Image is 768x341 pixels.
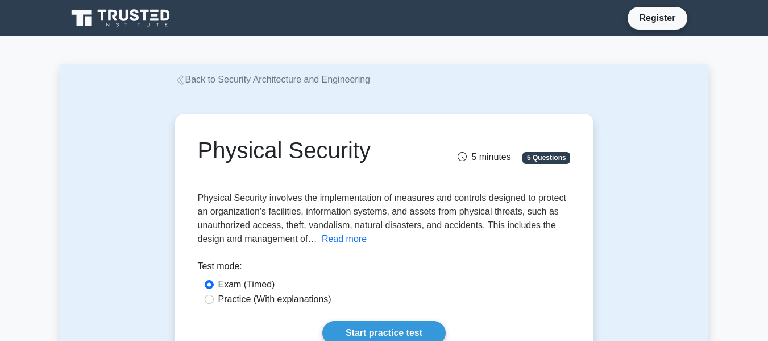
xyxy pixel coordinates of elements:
div: Test mode: [198,260,571,278]
label: Practice (With explanations) [218,293,331,306]
span: Physical Security involves the implementation of measures and controls designed to protect an org... [198,193,566,244]
a: Back to Security Architecture and Engineering [175,75,371,84]
button: Read more [322,232,367,246]
label: Exam (Timed) [218,278,275,291]
a: Register [632,11,682,25]
h1: Physical Security [198,137,442,164]
span: 5 minutes [458,152,510,162]
span: 5 Questions [522,152,570,163]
